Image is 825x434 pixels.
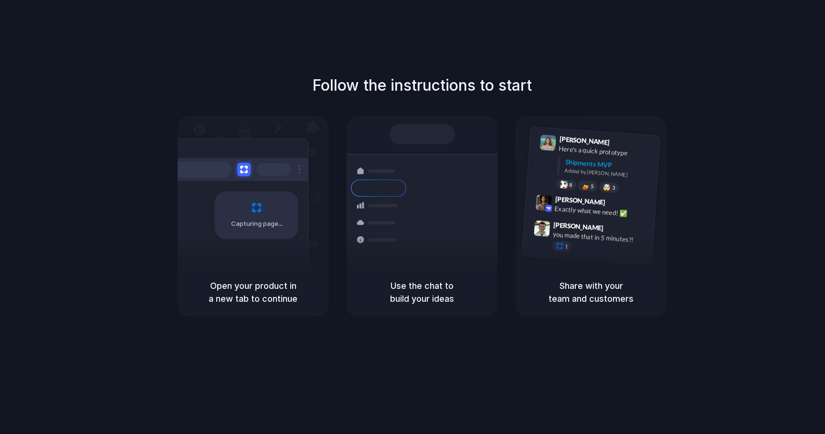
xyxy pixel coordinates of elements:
[603,184,611,191] div: 🤯
[559,134,610,148] span: [PERSON_NAME]
[312,74,532,97] h1: Follow the instructions to start
[613,138,632,150] span: 9:41 AM
[552,229,648,245] div: you made that in 5 minutes?!
[608,198,628,210] span: 9:42 AM
[606,224,626,235] span: 9:47 AM
[569,182,572,188] span: 8
[553,220,604,233] span: [PERSON_NAME]
[527,279,655,305] h5: Share with your team and customers
[231,219,284,229] span: Capturing page
[555,194,605,208] span: [PERSON_NAME]
[554,203,650,220] div: Exactly what we need! ✅
[591,184,594,189] span: 5
[612,185,615,191] span: 3
[565,244,568,249] span: 1
[565,157,653,173] div: Shipments MVP
[189,279,317,305] h5: Open your product in a new tab to continue
[358,279,486,305] h5: Use the chat to build your ideas
[559,144,654,160] div: Here's a quick prototype
[564,167,652,180] div: Added by [PERSON_NAME]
